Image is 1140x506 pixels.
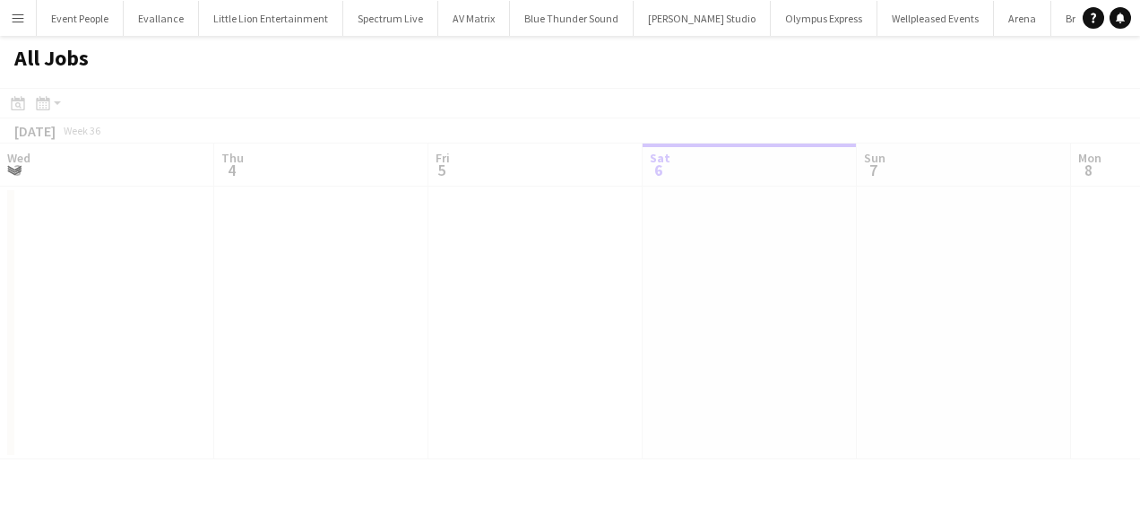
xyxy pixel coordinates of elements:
[343,1,438,36] button: Spectrum Live
[124,1,199,36] button: Evallance
[510,1,634,36] button: Blue Thunder Sound
[634,1,771,36] button: [PERSON_NAME] Studio
[877,1,994,36] button: Wellpleased Events
[438,1,510,36] button: AV Matrix
[37,1,124,36] button: Event People
[199,1,343,36] button: Little Lion Entertainment
[994,1,1051,36] button: Arena
[771,1,877,36] button: Olympus Express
